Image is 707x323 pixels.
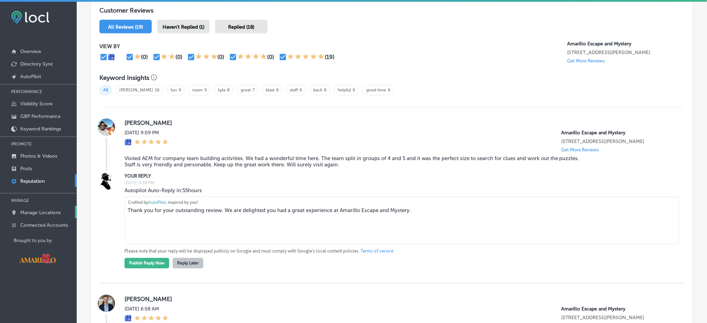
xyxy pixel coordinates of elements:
div: 5 Stars [134,315,168,323]
a: fun [171,88,177,93]
h3: Keyword Insights [99,74,149,82]
span: Haven't Replied (1) [163,24,204,30]
a: helpful [338,88,351,93]
div: 1 Star [134,53,141,61]
label: YOUR REPLY [125,174,673,179]
button: Reply Later [173,258,203,269]
div: (0) [175,54,182,60]
a: 9 [179,88,181,93]
p: Keyword Rankings [20,126,61,132]
h1: Customer Reviews [99,7,684,17]
img: fda3e92497d09a02dc62c9cd864e3231.png [11,11,50,24]
a: great [241,88,251,93]
p: Get More Reviews [562,148,599,153]
label: [DATE] 9:09 PM [125,130,168,136]
p: Posts [20,166,32,172]
p: Amarillo Escape and Mystery [562,130,673,136]
p: 12208 Canyon Dr [562,139,673,145]
a: blast [266,88,274,93]
p: Visibility Score [20,101,53,107]
label: [PERSON_NAME] [125,296,673,303]
p: Reputation [20,178,45,184]
p: 12208 Canyon Dr [562,315,673,321]
img: Visit Amarillo [14,249,62,268]
p: VIEW BY [99,43,567,50]
p: GBP Performance [20,113,61,119]
a: staff [290,88,298,93]
textarea: Thank you for your outstanding review. We are delighted you had a great experience at Amarillo Es... [125,197,679,244]
div: 2 Stars [161,53,175,61]
a: Terms of service [361,248,393,255]
a: 8 [227,88,230,93]
p: 12208 Canyon Dr Amarillo, TX 79119, US [567,50,684,55]
a: great time [366,88,386,93]
div: (0) [218,54,225,60]
span: All [99,85,112,96]
p: Photos & Videos [20,153,57,159]
span: AutoPilot [148,200,166,205]
button: Publish Reply Now [125,258,169,269]
div: (0) [141,54,148,60]
p: Amarillo Escape and Mystery [562,306,673,312]
div: 3 Stars [195,53,218,61]
div: 5 Stars [134,139,168,147]
a: room [192,88,203,93]
div: (19) [325,54,334,60]
p: Amarillo Escape and Mystery [567,41,684,47]
a: 6 [353,88,355,93]
a: 6 [324,88,326,93]
p: Please note that your reply will be displayed publicly on Google and must comply with Google's lo... [125,248,673,255]
span: Autopilot Auto-Reply in: 55 hours [125,188,202,194]
a: back [313,88,322,93]
p: Overview [20,48,41,54]
span: Crafted by , inspired by you! [128,200,198,205]
p: AutoPilot [20,74,41,80]
span: All Reviews (19) [108,24,143,30]
div: (0) [267,54,274,60]
span: Replied (18) [228,24,255,30]
div: 5 Stars [287,53,325,61]
a: kyla [218,88,225,93]
blockquote: Visited AEM for company team building activities. We had a wonderful time here. The team split in... [125,156,584,168]
p: Get More Reviews [567,58,605,63]
a: 6 [300,88,302,93]
a: 7 [253,88,255,93]
p: Brought to you by [14,238,77,243]
a: 6 [388,88,390,93]
label: [PERSON_NAME] [125,120,673,127]
label: [DATE] 9:18 PM [125,181,673,186]
p: Connected Accounts [20,222,68,228]
a: 9 [204,88,207,93]
a: 6 [276,88,279,93]
div: 4 Stars [237,53,267,61]
p: Directory Sync [20,61,53,67]
label: [DATE] 6:58 AM [125,306,168,312]
img: Image [98,173,115,190]
p: Manage Locations [20,210,61,216]
a: [PERSON_NAME] [119,88,153,93]
a: 16 [155,88,159,93]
